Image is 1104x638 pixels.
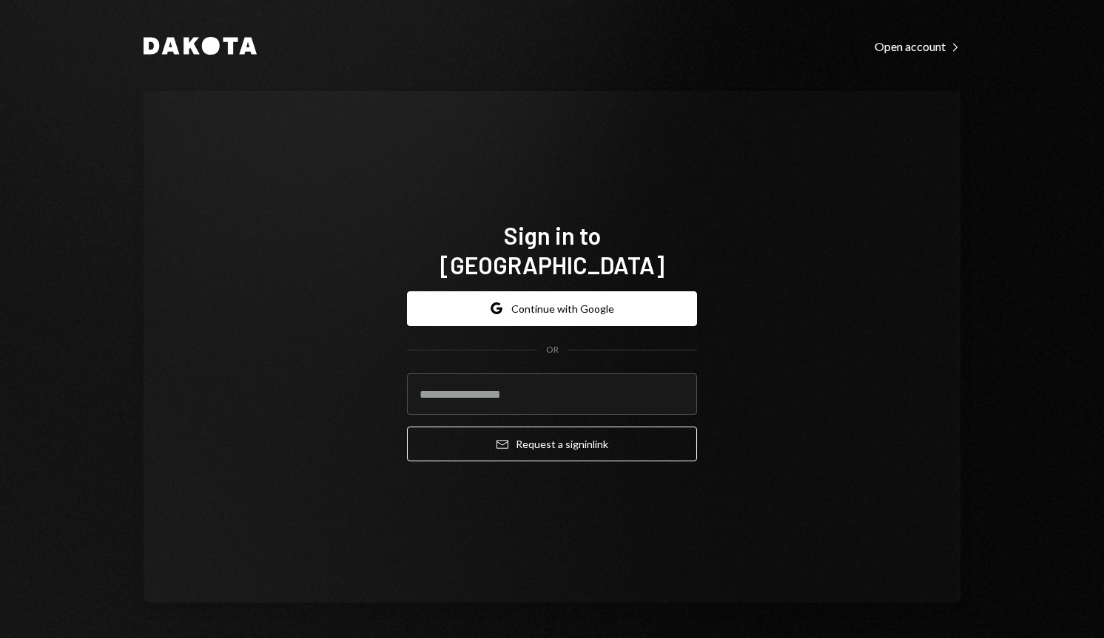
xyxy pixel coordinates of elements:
div: Open account [875,39,960,54]
button: Continue with Google [407,291,697,326]
a: Open account [875,38,960,54]
button: Request a signinlink [407,427,697,461]
h1: Sign in to [GEOGRAPHIC_DATA] [407,220,697,279]
div: OR [546,344,559,356]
